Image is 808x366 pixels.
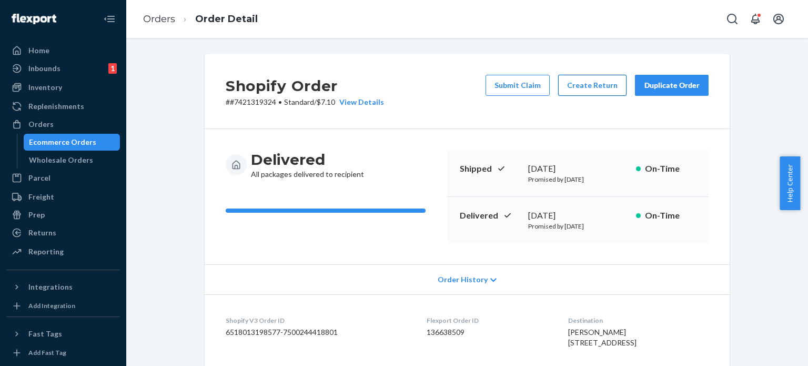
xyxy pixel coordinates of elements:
[528,175,628,184] p: Promised by [DATE]
[645,210,696,222] p: On-Time
[558,75,627,96] button: Create Return
[143,13,175,25] a: Orders
[135,4,266,35] ol: breadcrumbs
[460,163,520,175] p: Shipped
[6,300,120,312] a: Add Integration
[427,316,551,325] dt: Flexport Order ID
[6,189,120,205] a: Freight
[28,246,64,257] div: Reporting
[251,150,364,169] h3: Delivered
[99,8,120,29] button: Close Navigation
[284,97,314,106] span: Standard
[251,150,364,180] div: All packages delivered to recipient
[6,243,120,260] a: Reporting
[645,163,696,175] p: On-Time
[28,210,45,220] div: Prep
[226,316,410,325] dt: Shopify V3 Order ID
[28,119,54,130] div: Orders
[635,75,709,96] button: Duplicate Order
[28,282,73,292] div: Integrations
[6,42,120,59] a: Home
[278,97,282,106] span: •
[29,137,96,147] div: Ecommerce Orders
[12,14,56,24] img: Flexport logo
[6,170,120,186] a: Parcel
[28,45,49,56] div: Home
[28,227,56,238] div: Returns
[28,329,62,339] div: Fast Tags
[780,156,800,210] button: Help Center
[6,98,120,115] a: Replenishments
[6,60,120,77] a: Inbounds1
[195,13,258,25] a: Order Detail
[6,325,120,342] button: Fast Tags
[28,301,75,310] div: Add Integration
[24,134,120,151] a: Ecommerce Orders
[644,80,700,91] div: Duplicate Order
[460,210,520,222] p: Delivered
[722,8,743,29] button: Open Search Box
[28,82,62,93] div: Inventory
[6,224,120,241] a: Returns
[568,316,709,325] dt: Destination
[6,206,120,223] a: Prep
[6,116,120,133] a: Orders
[28,101,84,112] div: Replenishments
[28,192,54,202] div: Freight
[768,8,789,29] button: Open account menu
[226,97,384,107] p: # #7421319324 / $7.10
[29,155,93,165] div: Wholesale Orders
[568,328,637,347] span: [PERSON_NAME] [STREET_ADDRESS]
[24,152,120,169] a: Wholesale Orders
[427,327,551,338] dd: 136638509
[108,63,117,74] div: 1
[226,327,410,338] dd: 6518013198577-7500244418801
[28,173,50,183] div: Parcel
[335,97,384,107] button: View Details
[528,222,628,231] p: Promised by [DATE]
[6,279,120,295] button: Integrations
[28,348,66,357] div: Add Fast Tag
[28,63,60,74] div: Inbounds
[226,75,384,97] h2: Shopify Order
[745,8,766,29] button: Open notifications
[6,347,120,359] a: Add Fast Tag
[486,75,550,96] button: Submit Claim
[528,163,628,175] div: [DATE]
[6,79,120,96] a: Inventory
[438,274,488,285] span: Order History
[528,210,628,222] div: [DATE]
